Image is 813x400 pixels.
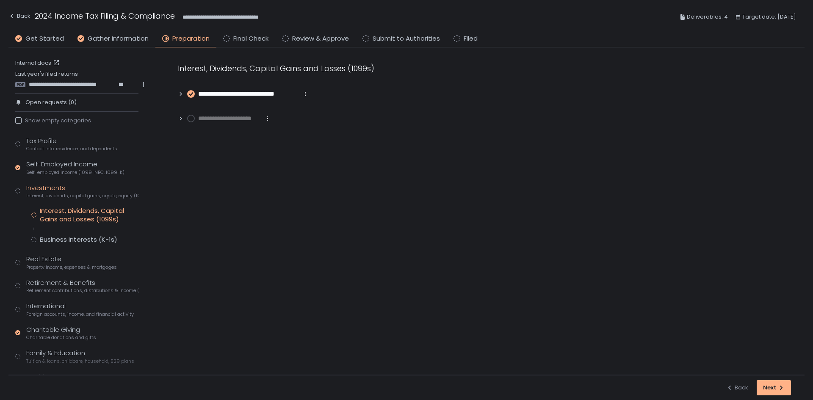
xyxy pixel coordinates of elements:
[88,34,149,44] span: Gather Information
[40,207,138,223] div: Interest, Dividends, Capital Gains and Losses (1099s)
[687,12,728,22] span: Deliverables: 4
[172,34,210,44] span: Preparation
[40,235,117,244] div: Business Interests (K-1s)
[26,193,138,199] span: Interest, dividends, capital gains, crypto, equity (1099s, K-1s)
[178,63,584,74] div: Interest, Dividends, Capital Gains and Losses (1099s)
[464,34,478,44] span: Filed
[26,334,96,341] span: Charitable donations and gifts
[26,264,117,270] span: Property income, expenses & mortgages
[26,169,124,176] span: Self-employed income (1099-NEC, 1099-K)
[25,34,64,44] span: Get Started
[26,348,134,364] div: Family & Education
[26,372,127,388] div: Healthcare
[26,254,117,270] div: Real Estate
[26,136,117,152] div: Tax Profile
[8,11,30,21] div: Back
[26,301,134,317] div: International
[726,380,748,395] button: Back
[26,311,134,317] span: Foreign accounts, income, and financial activity
[26,146,117,152] span: Contact info, residence, and dependents
[26,183,138,199] div: Investments
[15,70,138,88] div: Last year's filed returns
[757,380,791,395] button: Next
[26,278,138,294] div: Retirement & Benefits
[26,325,96,341] div: Charitable Giving
[726,384,748,392] div: Back
[25,99,77,106] span: Open requests (0)
[373,34,440,44] span: Submit to Authorities
[742,12,796,22] span: Target date: [DATE]
[8,10,30,24] button: Back
[233,34,268,44] span: Final Check
[292,34,349,44] span: Review & Approve
[26,287,138,294] span: Retirement contributions, distributions & income (1099-R, 5498)
[26,160,124,176] div: Self-Employed Income
[15,59,61,67] a: Internal docs
[35,10,175,22] h1: 2024 Income Tax Filing & Compliance
[763,384,785,392] div: Next
[26,358,134,364] span: Tuition & loans, childcare, household, 529 plans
